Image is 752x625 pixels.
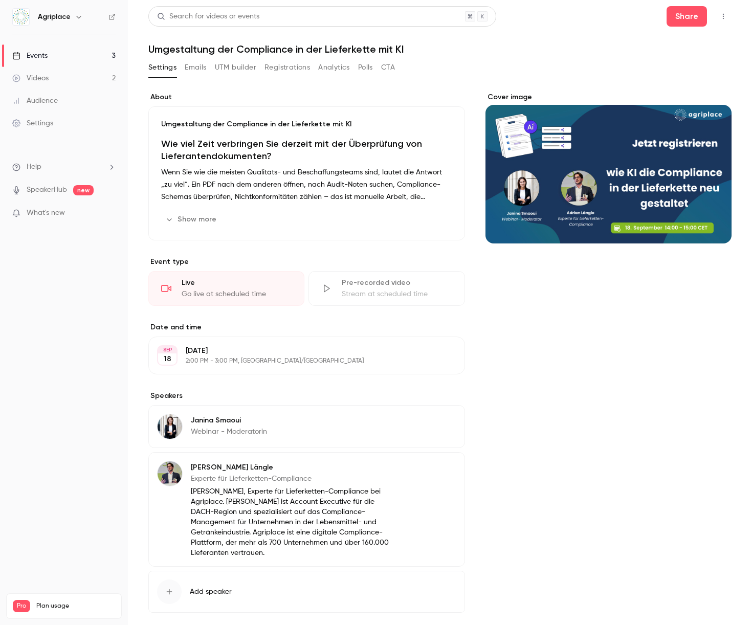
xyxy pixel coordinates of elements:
p: Wenn Sie wie die meisten Qualitäts- und Beschaffungsteams sind, lautet die Antwort „zu viel“. Ein... [161,166,452,203]
div: Janina SmaouiJanina SmaouiWebinar - Moderatorin [148,405,465,448]
p: Webinar - Moderatorin [191,427,267,437]
button: Share [667,6,707,27]
div: LiveGo live at scheduled time [148,271,304,306]
img: Adrian Längle [158,461,182,486]
li: help-dropdown-opener [12,162,116,172]
p: Janina Smaoui [191,415,267,426]
p: [DATE] [186,346,411,356]
div: SEP [158,346,176,353]
p: [PERSON_NAME], Experte für Lieferketten-Compliance bei Agriplace. [PERSON_NAME] ist Account Execu... [191,486,399,558]
div: Go live at scheduled time [182,289,292,299]
button: Add speaker [148,571,465,613]
p: Umgestaltung der Compliance in der Lieferkette mit KI [161,119,452,129]
span: Plan usage [36,602,115,610]
p: [PERSON_NAME] Längle [191,462,399,473]
h1: Umgestaltung der Compliance in der Lieferkette mit KI [148,43,732,55]
button: Settings [148,59,176,76]
div: Settings [12,118,53,128]
span: Pro [13,600,30,612]
button: Registrations [264,59,310,76]
button: Analytics [318,59,350,76]
label: Date and time [148,322,465,332]
p: 18 [164,354,171,364]
section: Cover image [485,92,732,243]
div: Pre-recorded videoStream at scheduled time [308,271,465,306]
span: new [73,185,94,195]
button: CTA [381,59,395,76]
label: Cover image [485,92,732,102]
button: UTM builder [215,59,256,76]
h1: Wie viel Zeit verbringen Sie derzeit mit der Überprüfung von Lieferantendokumenten? [161,138,452,162]
label: About [148,92,465,102]
div: Live [182,278,292,288]
p: 2:00 PM - 3:00 PM, [GEOGRAPHIC_DATA]/[GEOGRAPHIC_DATA] [186,357,411,365]
p: Event type [148,257,465,267]
div: Pre-recorded video [342,278,452,288]
span: What's new [27,208,65,218]
div: Adrian Längle[PERSON_NAME] LängleExperte für Lieferketten-Compliance[PERSON_NAME], Experte für Li... [148,452,465,567]
p: Experte für Lieferketten-Compliance [191,474,399,484]
button: Polls [358,59,373,76]
h6: Agriplace [38,12,71,22]
label: Speakers [148,391,465,401]
div: Stream at scheduled time [342,289,452,299]
div: Videos [12,73,49,83]
img: Agriplace [13,9,29,25]
img: Janina Smaoui [158,414,182,439]
span: Help [27,162,41,172]
span: Add speaker [190,587,232,597]
div: Events [12,51,48,61]
button: Emails [185,59,206,76]
a: SpeakerHub [27,185,67,195]
div: Search for videos or events [157,11,259,22]
div: Audience [12,96,58,106]
button: Show more [161,211,223,228]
